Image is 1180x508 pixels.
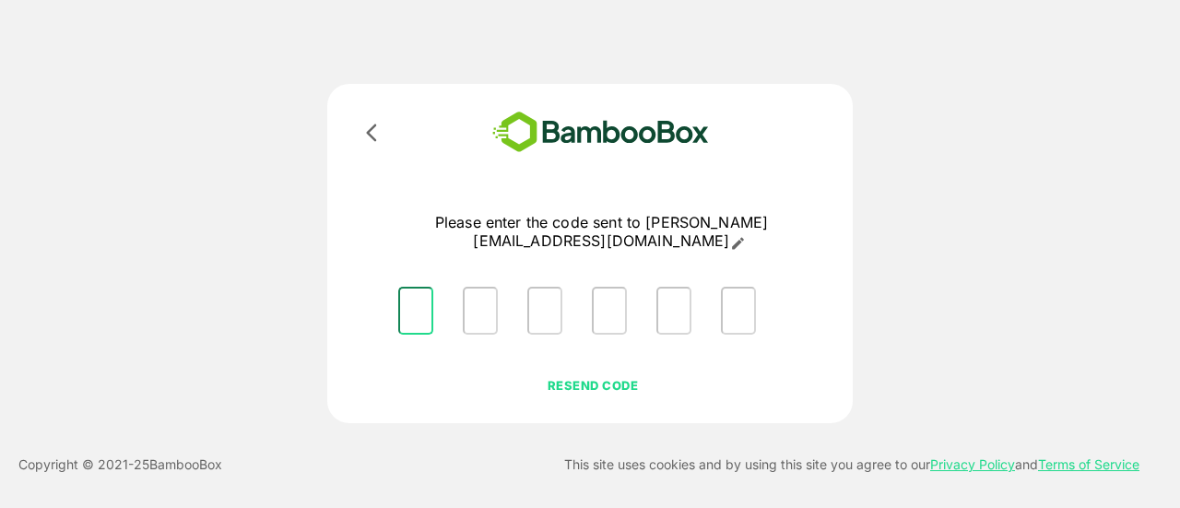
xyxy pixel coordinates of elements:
[930,456,1015,472] a: Privacy Policy
[398,287,433,335] input: Please enter OTP character 1
[463,287,498,335] input: Please enter OTP character 2
[656,287,691,335] input: Please enter OTP character 5
[592,287,627,335] input: Please enter OTP character 4
[18,454,222,476] p: Copyright © 2021- 25 BambooBox
[383,214,820,250] p: Please enter the code sent to [PERSON_NAME][EMAIL_ADDRESS][DOMAIN_NAME]
[1038,456,1139,472] a: Terms of Service
[466,106,736,159] img: bamboobox
[488,375,699,396] p: RESEND CODE
[527,287,562,335] input: Please enter OTP character 3
[564,454,1139,476] p: This site uses cookies and by using this site you agree to our and
[721,287,756,335] input: Please enter OTP character 6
